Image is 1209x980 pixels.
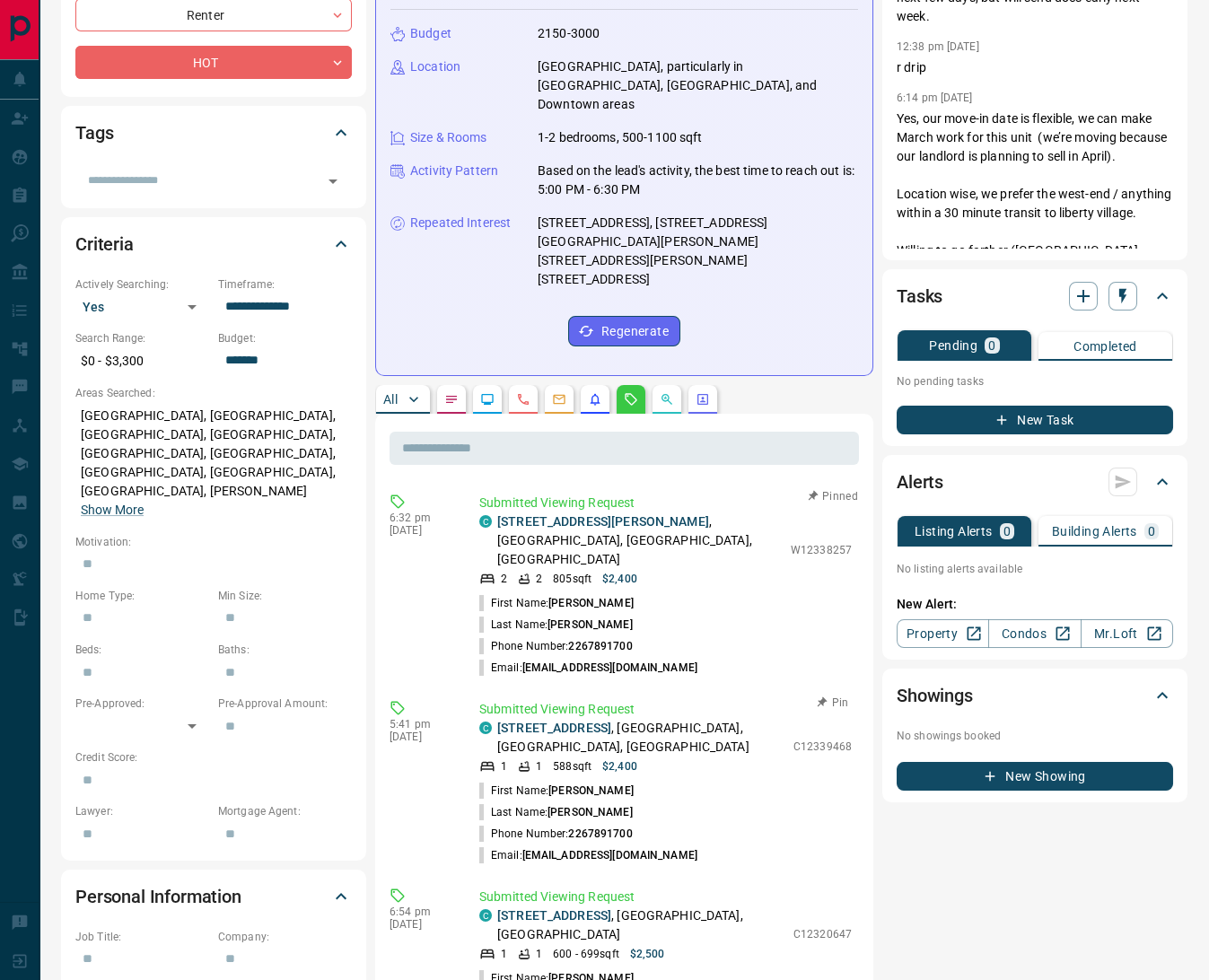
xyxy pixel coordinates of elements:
p: Mortgage Agent: [218,803,352,819]
button: Open [320,169,346,194]
p: W12338257 [791,542,852,558]
p: 1 [501,758,507,774]
p: Repeated Interest [410,214,511,232]
p: [STREET_ADDRESS], [STREET_ADDRESS][GEOGRAPHIC_DATA][PERSON_NAME][STREET_ADDRESS][PERSON_NAME][STR... [538,214,858,289]
p: Yes, our move-in date is flexible, we can make March work for this unit (we’re moving because our... [897,109,1173,354]
div: Tasks [897,275,1173,318]
p: [GEOGRAPHIC_DATA], particularly in [GEOGRAPHIC_DATA], [GEOGRAPHIC_DATA], and Downtown areas [538,57,858,114]
p: 0 [1003,525,1011,538]
p: Job Title: [75,929,209,945]
p: Building Alerts [1052,525,1137,538]
p: Last Name: [479,617,633,633]
button: Pin [807,695,859,711]
svg: Emails [552,392,566,407]
svg: Opportunities [660,392,674,407]
p: 1 [536,758,542,774]
h2: Showings [897,681,973,710]
div: condos.ca [479,515,492,528]
a: Condos [988,619,1081,648]
span: 2267891700 [568,827,632,840]
p: First Name: [479,783,634,799]
p: Timeframe: [218,276,352,293]
a: [STREET_ADDRESS][PERSON_NAME] [497,514,709,529]
svg: Lead Browsing Activity [480,392,495,407]
div: HOT [75,46,352,79]
p: 600 - 699 sqft [553,946,618,962]
p: Submitted Viewing Request [479,700,852,719]
p: Submitted Viewing Request [479,494,852,512]
p: Lawyer: [75,803,209,819]
p: No pending tasks [897,368,1173,395]
p: $0 - $3,300 [75,346,209,376]
p: $2,500 [630,946,665,962]
p: 6:54 pm [390,906,452,918]
button: Show More [81,501,144,520]
span: [PERSON_NAME] [548,806,632,818]
p: $2,400 [602,758,637,774]
div: Yes [75,293,209,321]
p: No showings booked [897,728,1173,744]
p: Areas Searched: [75,385,352,401]
p: Pre-Approval Amount: [218,696,352,712]
svg: Requests [624,392,638,407]
span: [PERSON_NAME] [548,618,632,631]
span: [EMAIL_ADDRESS][DOMAIN_NAME] [522,661,697,674]
p: , [GEOGRAPHIC_DATA], [GEOGRAPHIC_DATA] [497,906,784,944]
p: 588 sqft [553,758,591,774]
p: Listing Alerts [915,525,993,538]
p: 2150-3000 [538,24,600,43]
span: [PERSON_NAME] [548,784,633,797]
p: Pre-Approved: [75,696,209,712]
h2: Criteria [75,230,134,258]
p: 1 [501,946,507,962]
div: Alerts [897,460,1173,503]
svg: Calls [516,392,530,407]
p: C12320647 [793,926,852,942]
p: 0 [988,339,995,352]
p: 5:41 pm [390,718,452,731]
p: [DATE] [390,524,452,537]
p: Activity Pattern [410,162,498,180]
p: 805 sqft [553,571,591,587]
div: condos.ca [479,722,492,734]
p: Credit Score: [75,749,352,766]
a: Mr.Loft [1081,619,1173,648]
p: 6:32 pm [390,512,452,524]
button: Regenerate [568,316,680,346]
p: Submitted Viewing Request [479,888,852,906]
button: New Showing [897,762,1173,791]
p: Email: [479,847,697,863]
div: Tags [75,111,352,154]
button: Pinned [807,488,859,504]
p: Search Range: [75,330,209,346]
span: [PERSON_NAME] [548,597,633,609]
p: $2,400 [602,571,637,587]
p: 6:14 pm [DATE] [897,92,973,104]
p: No listing alerts available [897,561,1173,577]
p: Motivation: [75,534,352,550]
p: Phone Number: [479,638,633,654]
a: Property [897,619,989,648]
p: Completed [1073,340,1137,353]
p: Baths: [218,642,352,658]
p: Budget [410,24,451,43]
div: Criteria [75,223,352,266]
p: Budget: [218,330,352,346]
p: Min Size: [218,588,352,604]
p: Based on the lead's activity, the best time to reach out is: 5:00 PM - 6:30 PM [538,162,858,199]
p: [DATE] [390,731,452,743]
p: [GEOGRAPHIC_DATA], [GEOGRAPHIC_DATA], [GEOGRAPHIC_DATA], [GEOGRAPHIC_DATA], [GEOGRAPHIC_DATA], [G... [75,401,352,525]
span: 2267891700 [568,640,632,652]
p: First Name: [479,595,634,611]
h2: Tags [75,118,113,147]
p: Size & Rooms [410,128,487,147]
p: [DATE] [390,918,452,931]
p: Beds: [75,642,209,658]
p: Location [410,57,460,76]
p: Phone Number: [479,826,633,842]
h2: Personal Information [75,882,241,911]
svg: Agent Actions [696,392,710,407]
h2: Alerts [897,468,943,496]
p: , [GEOGRAPHIC_DATA], [GEOGRAPHIC_DATA], [GEOGRAPHIC_DATA] [497,512,782,569]
p: Email: [479,660,697,676]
